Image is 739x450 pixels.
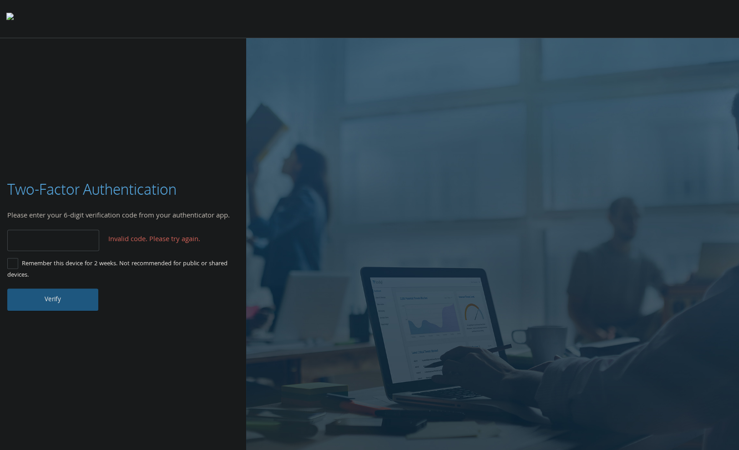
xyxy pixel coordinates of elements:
[7,211,239,222] div: Please enter your 6-digit verification code from your authenticator app.
[7,258,232,281] label: Remember this device for 2 weeks. Not recommended for public or shared devices.
[108,234,200,246] span: Invalid code. Please try again.
[7,179,177,200] h3: Two-Factor Authentication
[7,288,98,310] button: Verify
[6,10,14,28] img: todyl-logo-dark.svg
